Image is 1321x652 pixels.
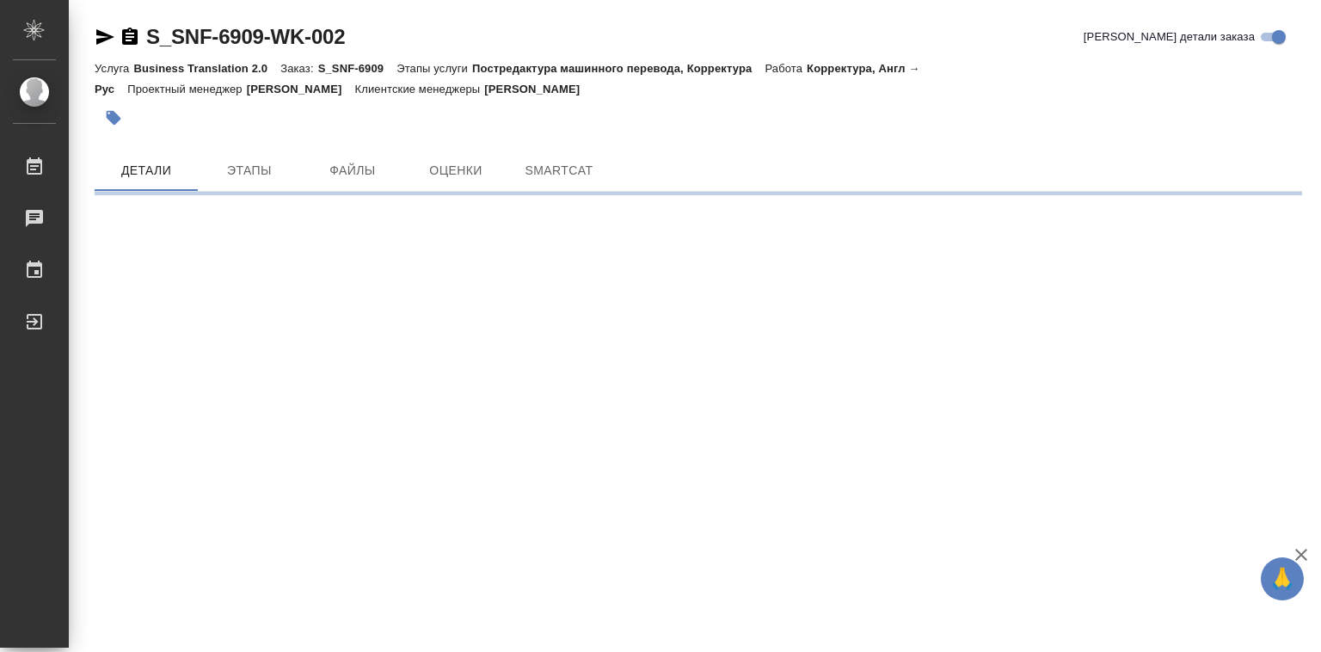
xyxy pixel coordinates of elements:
p: [PERSON_NAME] [484,83,593,95]
p: Работа [765,62,807,75]
p: Заказ: [280,62,317,75]
p: S_SNF-6909 [318,62,397,75]
span: Этапы [208,160,291,181]
a: S_SNF-6909-WK-002 [146,25,345,48]
p: Клиентские менеджеры [355,83,485,95]
p: [PERSON_NAME] [247,83,355,95]
p: Услуга [95,62,133,75]
button: Скопировать ссылку для ЯМессенджера [95,27,115,47]
p: Постредактура машинного перевода, Корректура [472,62,765,75]
p: Этапы услуги [396,62,472,75]
button: 🙏 [1261,557,1304,600]
p: Business Translation 2.0 [133,62,280,75]
span: 🙏 [1268,561,1297,597]
span: SmartCat [518,160,600,181]
button: Скопировать ссылку [120,27,140,47]
span: Детали [105,160,187,181]
span: Оценки [415,160,497,181]
button: Добавить тэг [95,99,132,137]
span: Файлы [311,160,394,181]
p: Проектный менеджер [127,83,246,95]
span: [PERSON_NAME] детали заказа [1084,28,1255,46]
